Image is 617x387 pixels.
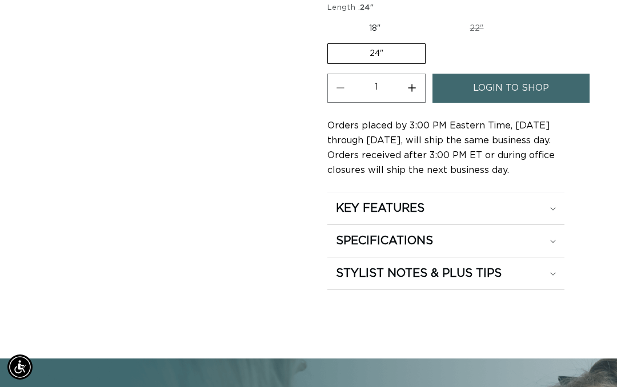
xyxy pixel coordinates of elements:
[327,257,564,289] summary: STYLIST NOTES & PLUS TIPS
[327,121,555,175] span: Orders placed by 3:00 PM Eastern Time, [DATE] through [DATE], will ship the same business day. Or...
[327,2,375,14] legend: Length :
[336,233,433,248] h2: SPECIFICATIONS
[560,332,617,387] iframe: Chat Widget
[432,74,590,103] a: login to shop
[473,74,549,103] span: login to shop
[327,192,564,224] summary: KEY FEATURES
[336,266,502,281] h2: STYLIST NOTES & PLUS TIPS
[327,19,422,38] label: 18"
[327,225,564,257] summary: SPECIFICATIONS
[7,354,33,380] div: Accessibility Menu
[360,4,374,11] span: 24"
[428,19,525,38] label: 22"
[327,43,426,64] label: 24"
[336,201,424,216] h2: KEY FEATURES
